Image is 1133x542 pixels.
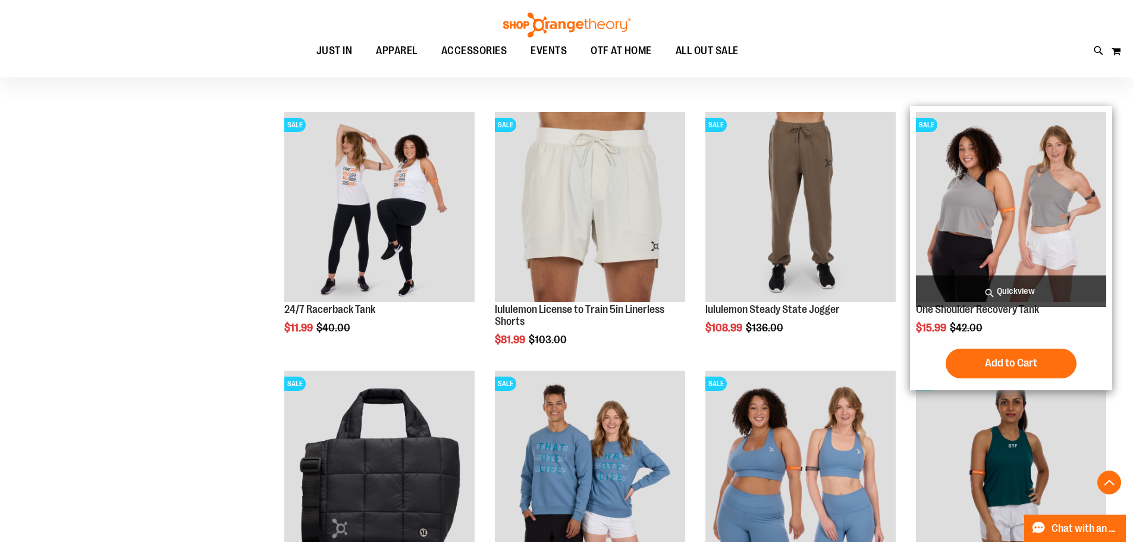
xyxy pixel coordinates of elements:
[705,118,727,132] span: SALE
[985,356,1037,369] span: Add to Cart
[916,112,1106,302] img: Main view of One Shoulder Recovery Tank
[705,303,840,315] a: lululemon Steady State Jogger
[376,37,418,64] span: APPAREL
[910,106,1112,390] div: product
[916,322,948,334] span: $15.99
[699,106,902,364] div: product
[284,112,475,302] img: 24/7 Racerback Tank
[284,112,475,304] a: 24/7 Racerback TankSALE
[705,112,896,304] a: lululemon Steady State JoggerSALE
[705,112,896,302] img: lululemon Steady State Jogger
[916,112,1106,304] a: Main view of One Shoulder Recovery TankSALE
[916,118,937,132] span: SALE
[278,106,481,364] div: product
[495,118,516,132] span: SALE
[531,37,567,64] span: EVENTS
[529,334,569,346] span: $103.00
[950,322,984,334] span: $42.00
[489,106,691,375] div: product
[495,334,527,346] span: $81.99
[1052,523,1119,534] span: Chat with an Expert
[676,37,739,64] span: ALL OUT SALE
[284,118,306,132] span: SALE
[705,322,744,334] span: $108.99
[946,349,1076,378] button: Add to Cart
[495,303,664,327] a: lululemon License to Train 5in Linerless Shorts
[501,12,632,37] img: Shop Orangetheory
[746,322,785,334] span: $136.00
[916,303,1039,315] a: One Shoulder Recovery Tank
[705,377,727,391] span: SALE
[591,37,652,64] span: OTF AT HOME
[916,275,1106,307] a: Quickview
[495,112,685,302] img: lululemon License to Train 5in Linerless Shorts
[1024,515,1126,542] button: Chat with an Expert
[284,322,315,334] span: $11.99
[284,303,375,315] a: 24/7 Racerback Tank
[441,37,507,64] span: ACCESSORIES
[316,37,353,64] span: JUST IN
[1097,471,1121,494] button: Back To Top
[284,377,306,391] span: SALE
[495,377,516,391] span: SALE
[495,112,685,304] a: lululemon License to Train 5in Linerless ShortsSALE
[316,322,352,334] span: $40.00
